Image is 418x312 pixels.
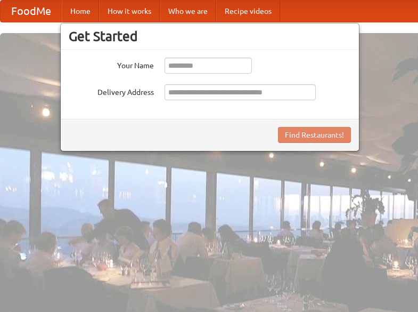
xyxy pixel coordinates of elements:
[216,1,280,22] a: Recipe videos
[62,1,99,22] a: Home
[69,84,154,98] label: Delivery Address
[69,28,351,44] h3: Get Started
[69,58,154,71] label: Your Name
[1,1,62,22] a: FoodMe
[278,127,351,143] button: Find Restaurants!
[160,1,216,22] a: Who we are
[99,1,160,22] a: How it works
